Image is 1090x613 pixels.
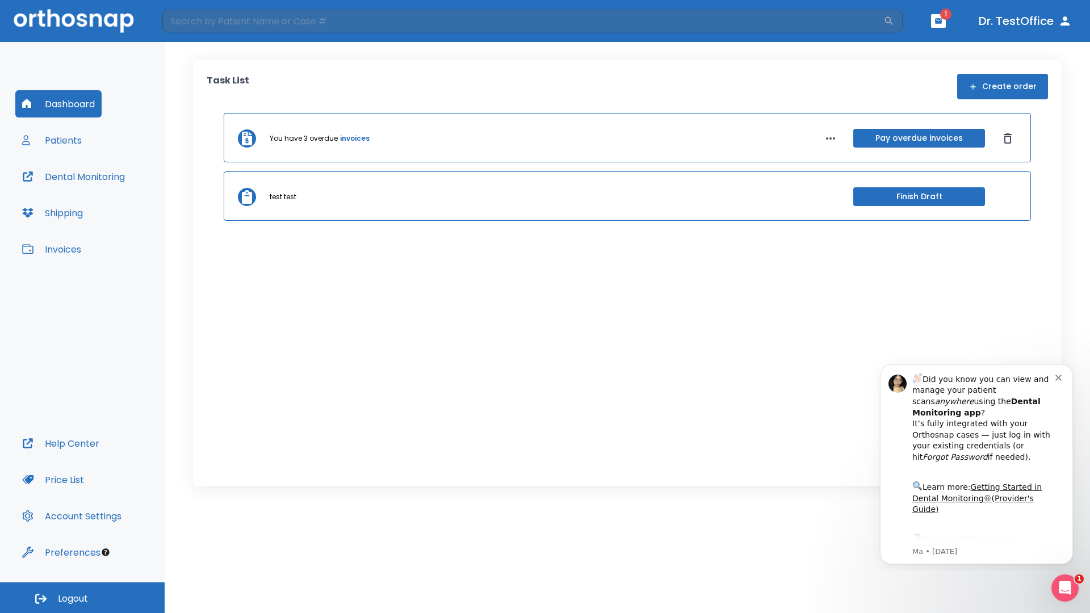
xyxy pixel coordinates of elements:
[15,127,89,154] button: Patients
[15,539,107,566] button: Preferences
[863,354,1090,571] iframe: Intercom notifications message
[853,129,985,148] button: Pay overdue invoices
[15,502,128,530] button: Account Settings
[15,466,91,493] button: Price List
[1051,574,1079,602] iframe: Intercom live chat
[15,430,106,457] button: Help Center
[270,133,338,144] p: You have 3 overdue
[15,199,90,226] button: Shipping
[14,9,134,32] img: Orthosnap
[58,593,88,605] span: Logout
[853,187,985,206] button: Finish Draft
[974,11,1076,31] button: Dr. TestOffice
[15,236,88,263] button: Invoices
[340,133,370,144] a: invoices
[49,178,192,236] div: Download the app: | ​ Let us know if you need help getting started!
[49,192,192,203] p: Message from Ma, sent 8w ago
[15,90,102,117] button: Dashboard
[270,192,296,202] p: test test
[100,547,111,557] div: Tooltip anchor
[49,181,150,201] a: App Store
[940,9,951,20] span: 1
[957,74,1048,99] button: Create order
[1075,574,1084,583] span: 1
[207,74,249,99] p: Task List
[162,10,883,32] input: Search by Patient Name or Case #
[999,129,1017,148] button: Dismiss
[192,18,202,27] button: Dismiss notification
[15,163,132,190] button: Dental Monitoring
